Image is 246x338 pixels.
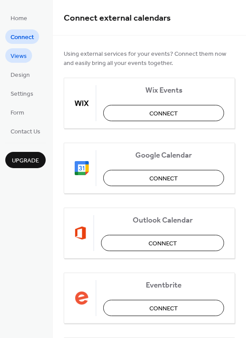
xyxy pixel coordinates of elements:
span: Contact Us [11,127,40,137]
a: Views [5,48,32,63]
button: Connect [103,300,224,316]
img: google [75,161,89,175]
a: Connect [5,29,39,44]
a: Contact Us [5,124,46,138]
span: Google Calendar [103,151,224,160]
span: Connect [149,174,178,183]
span: Connect [149,304,178,313]
a: Home [5,11,33,25]
button: Connect [103,105,224,121]
span: Connect external calendars [64,10,171,27]
span: Form [11,108,24,118]
img: wix [75,96,89,110]
span: Wix Events [103,86,224,95]
span: Views [11,52,27,61]
span: Home [11,14,27,23]
span: Settings [11,90,33,99]
span: Design [11,71,30,80]
a: Settings [5,86,39,101]
button: Upgrade [5,152,46,168]
span: Connect [11,33,34,42]
span: Using external services for your events? Connect them now and easily bring all your events together. [64,50,235,68]
a: Design [5,67,35,82]
span: Upgrade [12,156,39,165]
button: Connect [103,170,224,186]
img: eventbrite [75,291,89,305]
img: outlook [75,226,87,240]
span: Connect [148,239,177,248]
span: Connect [149,109,178,119]
a: Form [5,105,29,119]
span: Eventbrite [103,281,224,290]
button: Connect [101,235,224,251]
span: Outlook Calendar [101,216,224,225]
